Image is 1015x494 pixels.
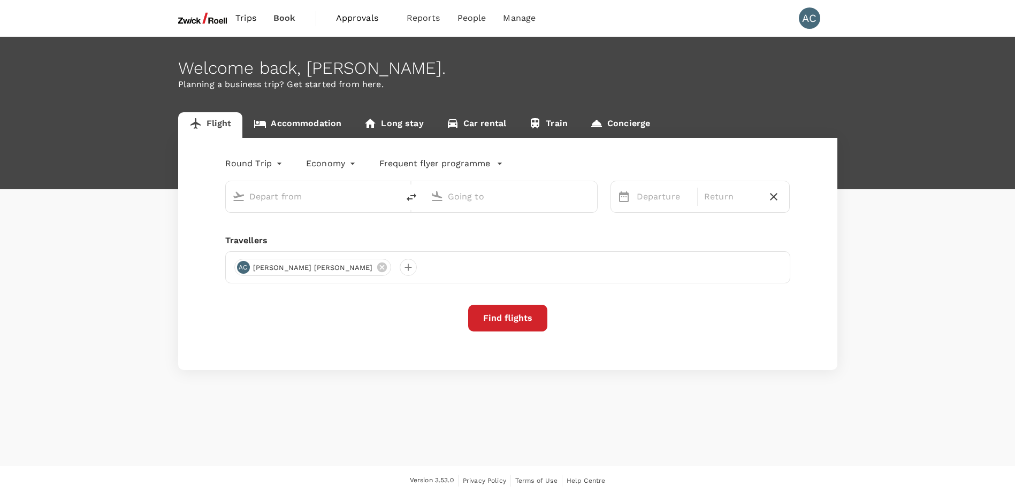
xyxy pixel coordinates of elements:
[391,195,393,197] button: Open
[247,263,379,273] span: [PERSON_NAME] [PERSON_NAME]
[178,78,837,91] p: Planning a business trip? Get started from here.
[435,112,518,138] a: Car rental
[567,477,606,484] span: Help Centre
[567,475,606,487] a: Help Centre
[637,190,691,203] p: Departure
[463,475,506,487] a: Privacy Policy
[273,12,296,25] span: Book
[399,184,424,210] button: delete
[515,477,558,484] span: Terms of Use
[242,112,353,138] a: Accommodation
[225,155,285,172] div: Round Trip
[463,477,506,484] span: Privacy Policy
[410,475,454,486] span: Version 3.53.0
[579,112,661,138] a: Concierge
[379,157,490,170] p: Frequent flyer programme
[515,475,558,487] a: Terms of Use
[249,188,376,205] input: Depart from
[517,112,579,138] a: Train
[178,58,837,78] div: Welcome back , [PERSON_NAME] .
[353,112,434,138] a: Long stay
[457,12,486,25] span: People
[235,12,256,25] span: Trips
[306,155,358,172] div: Economy
[178,6,227,30] img: ZwickRoell Pte. Ltd.
[225,234,790,247] div: Travellers
[234,259,391,276] div: AC[PERSON_NAME] [PERSON_NAME]
[590,195,592,197] button: Open
[336,12,390,25] span: Approvals
[468,305,547,331] button: Find flights
[799,7,820,29] div: AC
[704,190,758,203] p: Return
[178,112,243,138] a: Flight
[407,12,440,25] span: Reports
[379,157,503,170] button: Frequent flyer programme
[503,12,536,25] span: Manage
[237,261,250,274] div: AC
[448,188,575,205] input: Going to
